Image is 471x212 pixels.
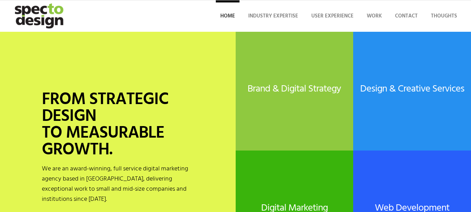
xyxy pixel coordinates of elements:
[367,12,382,20] span: Work
[220,12,235,20] span: Home
[307,0,358,32] a: User Experience
[426,0,462,32] a: Thoughts
[244,0,303,32] a: Industry Expertise
[395,12,418,20] span: Contact
[42,92,194,159] h1: FROM STRATEGIC DESIGN TO MEASURABLE GROWTH.
[216,0,240,32] a: Home
[248,12,298,20] span: Industry Expertise
[431,12,457,20] span: Thoughts
[9,0,70,32] img: specto-logo-2020
[311,12,354,20] span: User Experience
[42,164,194,204] p: We are an award-winning, full service digital marketing agency based in [GEOGRAPHIC_DATA], delive...
[353,84,471,95] h2: Design & Creative Services
[390,0,422,32] a: Contact
[362,0,386,32] a: Work
[236,84,354,95] h2: Brand & Digital Strategy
